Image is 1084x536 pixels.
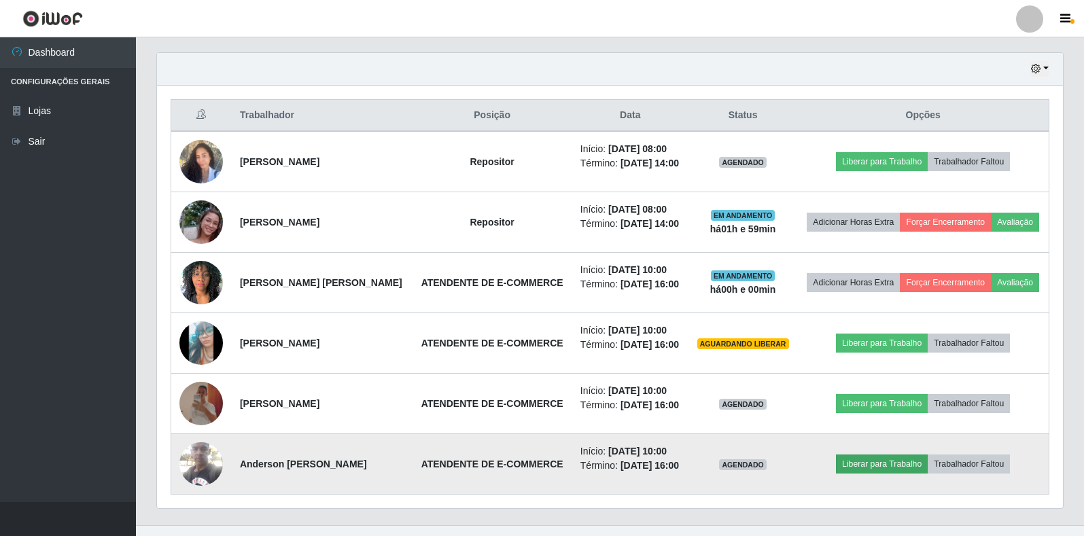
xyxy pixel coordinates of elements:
[836,152,928,171] button: Liberar para Trabalho
[179,435,223,493] img: 1756170415861.jpeg
[179,295,223,391] img: 1755380382994.jpeg
[836,334,928,353] button: Liberar para Trabalho
[240,398,319,409] strong: [PERSON_NAME]
[836,394,928,413] button: Liberar para Trabalho
[807,213,900,232] button: Adicionar Horas Extra
[240,217,319,228] strong: [PERSON_NAME]
[608,264,667,275] time: [DATE] 10:00
[421,459,563,469] strong: ATENDENTE DE E-COMMERCE
[928,454,1010,474] button: Trabalhador Faltou
[179,132,223,190] img: 1750458485592.jpeg
[900,273,991,292] button: Forçar Encerramento
[608,325,667,336] time: [DATE] 10:00
[580,156,680,171] li: Término:
[711,210,775,221] span: EM ANDAMENTO
[991,213,1039,232] button: Avaliação
[470,217,514,228] strong: Repositor
[580,338,680,352] li: Término:
[580,277,680,291] li: Término:
[240,459,367,469] strong: Anderson [PERSON_NAME]
[580,263,680,277] li: Início:
[608,446,667,457] time: [DATE] 10:00
[22,10,83,27] img: CoreUI Logo
[620,158,679,168] time: [DATE] 14:00
[580,459,680,473] li: Término:
[608,143,667,154] time: [DATE] 08:00
[580,398,680,412] li: Término:
[572,100,688,132] th: Data
[240,338,319,349] strong: [PERSON_NAME]
[620,218,679,229] time: [DATE] 14:00
[580,323,680,338] li: Início:
[421,277,563,288] strong: ATENDENTE DE E-COMMERCE
[412,100,572,132] th: Posição
[608,204,667,215] time: [DATE] 08:00
[688,100,798,132] th: Status
[836,454,928,474] button: Liberar para Trabalho
[710,284,776,295] strong: há 00 h e 00 min
[620,279,679,289] time: [DATE] 16:00
[928,334,1010,353] button: Trabalhador Faltou
[580,444,680,459] li: Início:
[421,338,563,349] strong: ATENDENTE DE E-COMMERCE
[580,217,680,231] li: Término:
[620,339,679,350] time: [DATE] 16:00
[928,152,1010,171] button: Trabalhador Faltou
[719,157,767,168] span: AGENDADO
[470,156,514,167] strong: Repositor
[240,277,402,288] strong: [PERSON_NAME] [PERSON_NAME]
[232,100,413,132] th: Trabalhador
[179,382,223,425] img: 1755808993446.jpeg
[991,273,1039,292] button: Avaliação
[620,460,679,471] time: [DATE] 16:00
[580,384,680,398] li: Início:
[797,100,1049,132] th: Opções
[179,183,223,261] img: 1756921988919.jpeg
[900,213,991,232] button: Forçar Encerramento
[710,224,776,234] strong: há 01 h e 59 min
[580,142,680,156] li: Início:
[608,385,667,396] time: [DATE] 10:00
[580,202,680,217] li: Início:
[620,399,679,410] time: [DATE] 16:00
[719,399,767,410] span: AGENDADO
[807,273,900,292] button: Adicionar Horas Extra
[928,394,1010,413] button: Trabalhador Faltou
[719,459,767,470] span: AGENDADO
[240,156,319,167] strong: [PERSON_NAME]
[697,338,789,349] span: AGUARDANDO LIBERAR
[711,270,775,281] span: EM ANDAMENTO
[179,253,223,311] img: 1748449029171.jpeg
[421,398,563,409] strong: ATENDENTE DE E-COMMERCE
